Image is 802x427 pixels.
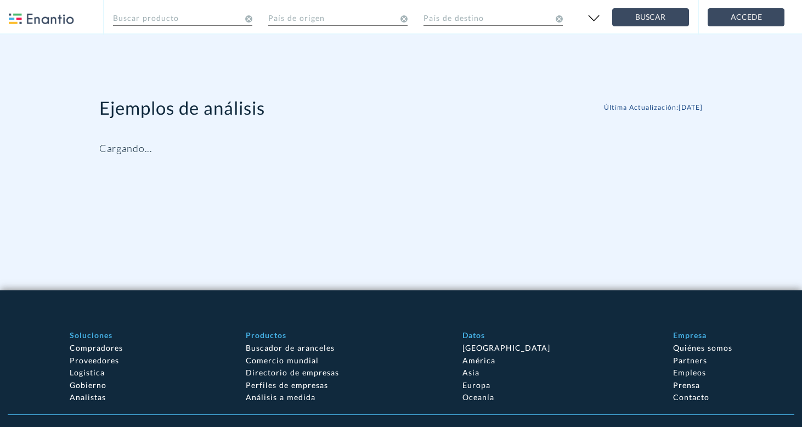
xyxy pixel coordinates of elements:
a: Oceanía [462,392,494,402]
span: Accede [717,10,775,24]
a: [GEOGRAPHIC_DATA] [462,343,550,352]
a: Quiénes somos [673,343,732,352]
button: Buscar [612,8,689,26]
a: Soluciones [70,330,112,340]
a: Perfiles de empresas [246,380,328,390]
a: Logistica [70,368,105,377]
a: Comercio mundial [246,356,319,365]
a: Datos [462,330,485,340]
a: Europa [462,380,490,390]
a: Buscador de aranceles [246,343,335,352]
a: Empleos [673,368,706,377]
button: Accede [708,8,784,26]
h2: Ejemplos de análisis [99,97,265,119]
a: Proveedores [70,356,119,365]
a: Prensa [673,380,700,390]
a: América [462,356,495,365]
a: Asia [462,368,479,377]
a: Partners [673,356,707,365]
span: Buscar [622,10,680,24]
a: Productos [246,330,286,340]
a: Compradores [70,343,123,352]
span: Última Actualización : [DATE] [604,103,703,111]
a: Analistas [70,392,106,402]
a: Directorio de empresas [246,368,339,377]
a: Contacto [673,392,709,402]
p: Cargando... [99,142,703,155]
a: Análisis a medida [246,392,315,402]
a: Empresa [673,330,707,340]
img: open filter [585,10,603,26]
a: Gobierno [70,380,106,390]
img: enantio [9,13,74,24]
